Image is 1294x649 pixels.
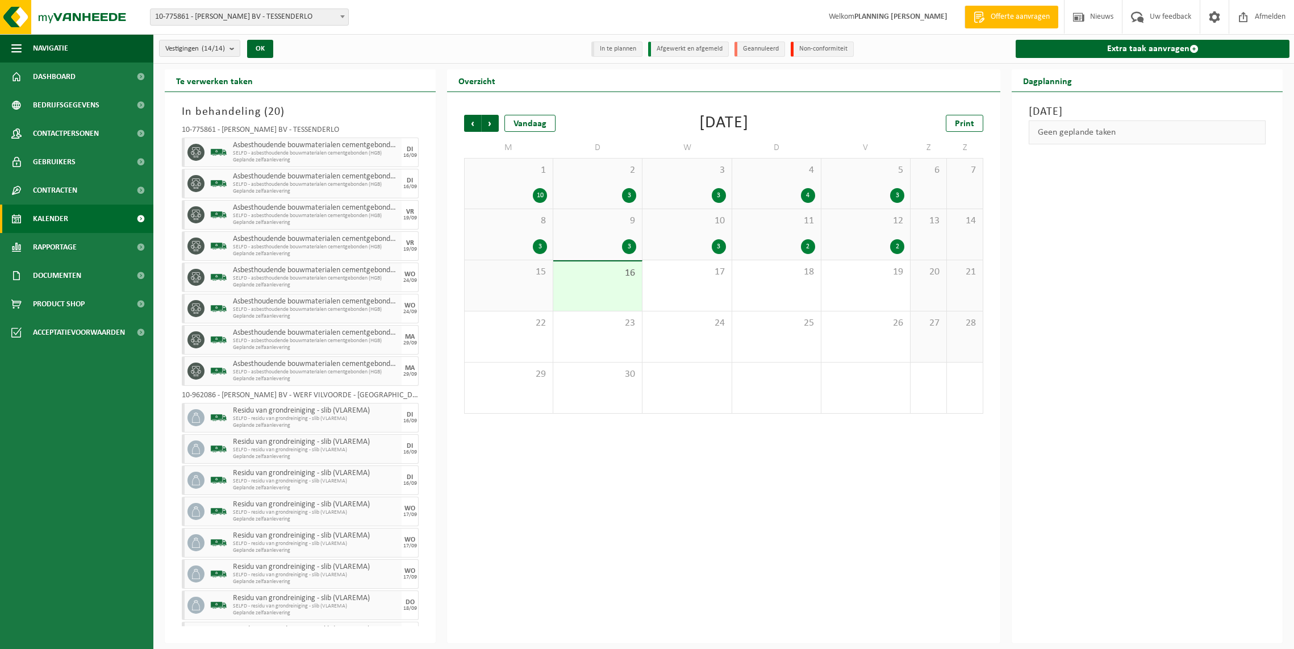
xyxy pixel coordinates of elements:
img: BL-SO-LV [210,503,227,520]
span: Residu van grondreiniging - slib (VLAREMA) [233,469,399,478]
div: 19/09 [403,247,417,252]
span: SELFD - asbesthoudende bouwmaterialen cementgebonden (HGB) [233,244,399,251]
span: Geplande zelfaanlevering [233,376,399,382]
div: 29/09 [403,340,417,346]
span: Contactpersonen [33,119,99,148]
div: Geen geplande taken [1029,120,1266,144]
span: 5 [827,164,904,177]
span: Dashboard [33,63,76,91]
span: Residu van grondreiniging - slib (VLAREMA) [233,563,399,572]
strong: PLANNING [PERSON_NAME] [854,13,947,21]
span: Residu van grondreiniging - slib (VLAREMA) [233,594,399,603]
span: 16 [559,267,636,280]
img: BL-SO-LV [210,144,227,161]
div: WO [404,536,415,543]
div: 16/09 [403,481,417,486]
span: Asbesthoudende bouwmaterialen cementgebonden (hechtgebonden) [233,297,399,306]
div: 2 [890,239,904,254]
td: D [553,138,642,158]
span: SELFD - residu van grondreiniging - slib (VLAREMA) [233,478,399,485]
span: SELFD - asbesthoudende bouwmaterialen cementgebonden (HGB) [233,150,399,157]
span: 12 [827,215,904,227]
div: 18/09 [403,606,417,611]
div: 17/09 [403,575,417,580]
span: SELFD - residu van grondreiniging - slib (VLAREMA) [233,540,399,547]
div: 3 [890,188,904,203]
div: 4 [801,188,815,203]
img: BL-SO-LV [210,269,227,286]
span: 20 [916,266,941,278]
span: 10-775861 - YVES MAES BV - TESSENDERLO [151,9,348,25]
span: Residu van grondreiniging - slib (VLAREMA) [233,500,399,509]
img: BL-SO-LV [210,597,227,614]
span: Print [955,119,974,128]
span: SELFD - asbesthoudende bouwmaterialen cementgebonden (HGB) [233,275,399,282]
span: Asbesthoudende bouwmaterialen cementgebonden (hechtgebonden) [233,266,399,275]
count: (14/14) [202,45,225,52]
img: BL-SO-LV [210,534,227,551]
span: 19 [827,266,904,278]
span: Geplande zelfaanlevering [233,547,399,554]
div: VR [406,209,414,215]
span: SELFD - asbesthoudende bouwmaterialen cementgebonden (HGB) [233,338,399,344]
span: 26 [827,317,904,330]
div: 16/09 [403,450,417,455]
span: Volgende [482,115,499,132]
span: 20 [268,106,281,118]
div: 10-962086 - [PERSON_NAME] BV - WERF VILVOORDE - [GEOGRAPHIC_DATA] [182,392,419,403]
td: W [642,138,732,158]
span: Residu van grondreiniging - slib (VLAREMA) [233,438,399,447]
img: BL-SO-LV [210,238,227,255]
div: 3 [622,188,636,203]
span: Asbesthoudende bouwmaterialen cementgebonden (hechtgebonden) [233,141,399,150]
span: Geplande zelfaanlevering [233,188,399,195]
span: 21 [953,266,977,278]
span: SELFD - residu van grondreiniging - slib (VLAREMA) [233,572,399,579]
span: 10 [648,215,725,227]
img: BL-SO-LV [210,300,227,317]
span: Vestigingen [165,40,225,57]
div: DI [407,146,413,153]
span: Documenten [33,261,81,290]
span: 1 [470,164,547,177]
td: Z [947,138,983,158]
span: Asbesthoudende bouwmaterialen cementgebonden (hechtgebonden) [233,328,399,338]
span: 9 [559,215,636,227]
div: 3 [712,188,726,203]
span: Residu van grondreiniging - slib (VLAREMA) [233,406,399,415]
img: BL-SO-LV [210,175,227,192]
span: 17 [648,266,725,278]
h2: Te verwerken taken [165,69,264,91]
span: Kalender [33,205,68,233]
span: 18 [738,266,815,278]
span: Geplande zelfaanlevering [233,610,399,617]
span: 4 [738,164,815,177]
span: Bedrijfsgegevens [33,91,99,119]
span: Acceptatievoorwaarden [33,318,125,347]
h3: [DATE] [1029,103,1266,120]
span: Residu van grondreiniging - slib (VLAREMA) [233,531,399,540]
div: WO [404,568,415,575]
span: 27 [916,317,941,330]
li: Afgewerkt en afgemeld [648,41,729,57]
div: WO [404,505,415,512]
span: 2 [559,164,636,177]
span: Geplande zelfaanlevering [233,157,399,164]
span: 8 [470,215,547,227]
div: 10-775861 - [PERSON_NAME] BV - TESSENDERLO [182,126,419,138]
span: SELFD - asbesthoudende bouwmaterialen cementgebonden (HGB) [233,181,399,188]
li: Geannuleerd [734,41,785,57]
span: 24 [648,317,725,330]
span: 22 [470,317,547,330]
span: Geplande zelfaanlevering [233,516,399,523]
div: 17/09 [403,512,417,518]
span: 3 [648,164,725,177]
span: Gebruikers [33,148,76,176]
span: SELFD - residu van grondreiniging - slib (VLAREMA) [233,415,399,422]
span: 29 [470,368,547,381]
button: Vestigingen(14/14) [159,40,240,57]
span: SELFD - asbesthoudende bouwmaterialen cementgebonden (HGB) [233,369,399,376]
span: Geplande zelfaanlevering [233,282,399,289]
div: 16/09 [403,153,417,159]
td: V [821,138,911,158]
